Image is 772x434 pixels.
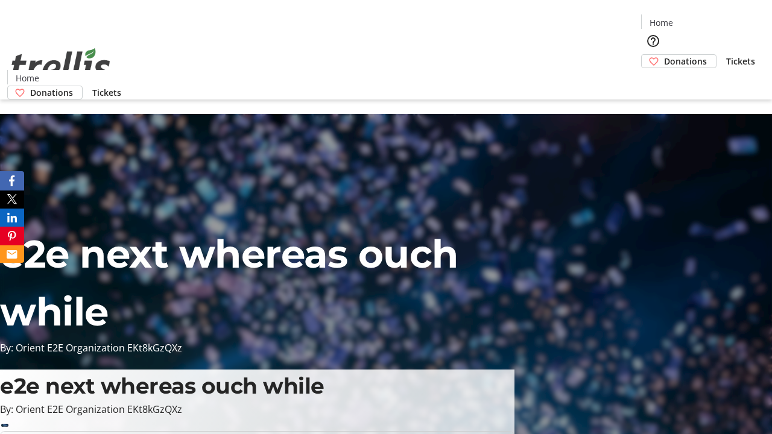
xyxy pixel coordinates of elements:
[641,54,717,68] a: Donations
[83,86,131,99] a: Tickets
[92,86,121,99] span: Tickets
[7,35,115,95] img: Orient E2E Organization EKt8kGzQXz's Logo
[7,86,83,99] a: Donations
[30,86,73,99] span: Donations
[726,55,755,68] span: Tickets
[650,16,673,29] span: Home
[717,55,765,68] a: Tickets
[8,72,46,84] a: Home
[642,16,680,29] a: Home
[664,55,707,68] span: Donations
[16,72,39,84] span: Home
[641,29,665,53] button: Help
[641,68,665,92] button: Cart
